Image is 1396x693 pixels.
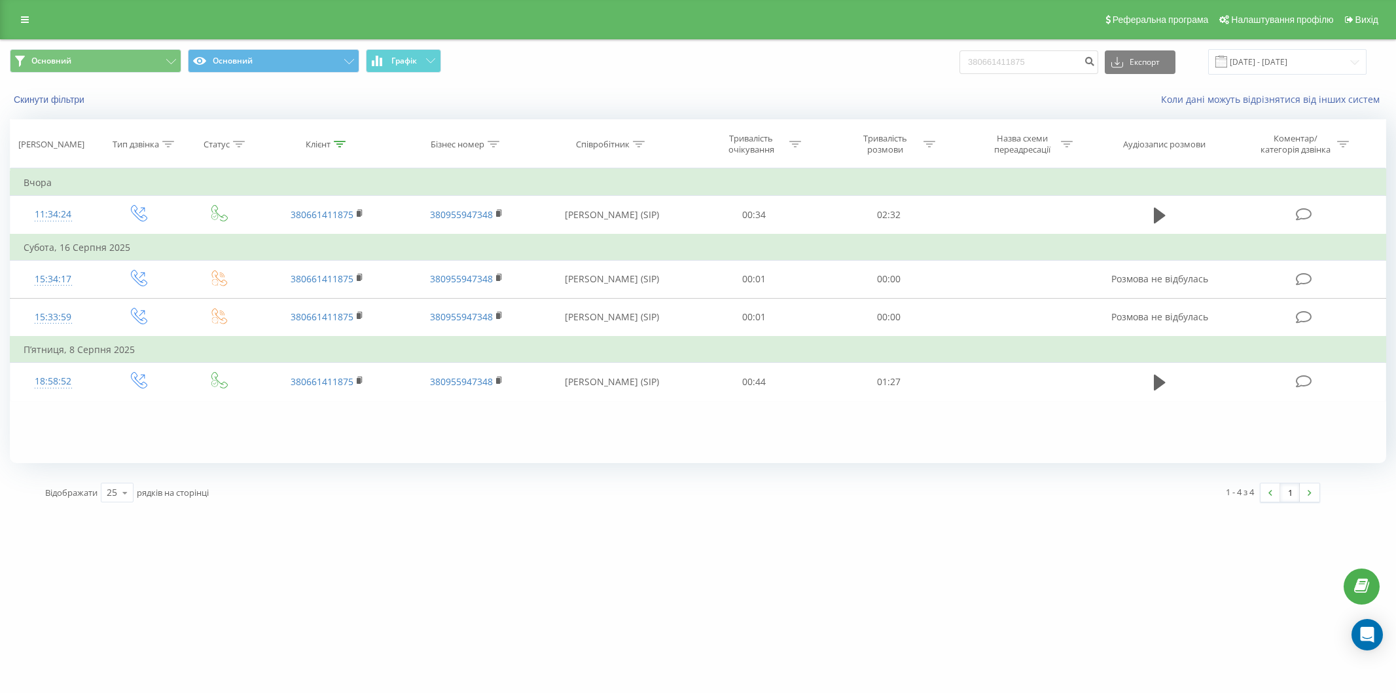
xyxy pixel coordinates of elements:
div: Тривалість розмови [850,133,920,155]
button: Основний [10,49,181,73]
td: [PERSON_NAME] (SIP) [537,260,687,298]
span: Основний [31,56,71,66]
div: Бізнес номер [431,139,484,150]
span: Розмова не відбулась [1111,310,1208,323]
td: 00:44 [687,363,821,401]
a: Коли дані можуть відрізнятися вiд інших систем [1161,93,1386,105]
a: 380661411875 [291,375,353,388]
div: 15:33:59 [24,305,83,330]
span: Налаштування профілю [1231,14,1333,25]
div: Співробітник [576,139,630,150]
a: 1 [1280,483,1300,502]
td: 01:27 [821,363,956,401]
td: 00:01 [687,260,821,298]
div: Назва схеми переадресації [988,133,1058,155]
td: [PERSON_NAME] (SIP) [537,196,687,234]
div: Open Intercom Messenger [1351,619,1383,650]
a: 380661411875 [291,208,353,221]
div: 11:34:24 [24,202,83,227]
span: Вихід [1355,14,1378,25]
div: 1 - 4 з 4 [1226,485,1254,498]
span: рядків на сторінці [137,487,209,498]
td: 00:00 [821,298,956,337]
div: Тип дзвінка [113,139,159,150]
td: 00:01 [687,298,821,337]
span: Розмова не відбулась [1111,272,1208,285]
button: Основний [188,49,359,73]
td: Вчора [10,170,1386,196]
div: Клієнт [306,139,331,150]
a: 380661411875 [291,272,353,285]
input: Пошук за номером [959,50,1098,74]
span: Графік [391,56,417,66]
div: Статус [204,139,230,150]
a: 380955947348 [430,375,493,388]
div: 15:34:17 [24,267,83,292]
td: Субота, 16 Серпня 2025 [10,234,1386,261]
td: 02:32 [821,196,956,234]
td: 00:00 [821,260,956,298]
td: П’ятниця, 8 Серпня 2025 [10,337,1386,363]
a: 380955947348 [430,310,493,323]
div: 25 [107,486,117,499]
div: Аудіозапис розмови [1123,139,1206,150]
span: Відображати [45,487,98,498]
td: [PERSON_NAME] (SIP) [537,363,687,401]
div: Тривалість очікування [716,133,786,155]
button: Експорт [1105,50,1175,74]
td: [PERSON_NAME] (SIP) [537,298,687,337]
td: 00:34 [687,196,821,234]
button: Скинути фільтри [10,94,91,105]
a: 380955947348 [430,208,493,221]
span: Реферальна програма [1113,14,1209,25]
div: Коментар/категорія дзвінка [1257,133,1334,155]
a: 380955947348 [430,272,493,285]
div: 18:58:52 [24,369,83,394]
a: 380661411875 [291,310,353,323]
button: Графік [366,49,441,73]
div: [PERSON_NAME] [18,139,84,150]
